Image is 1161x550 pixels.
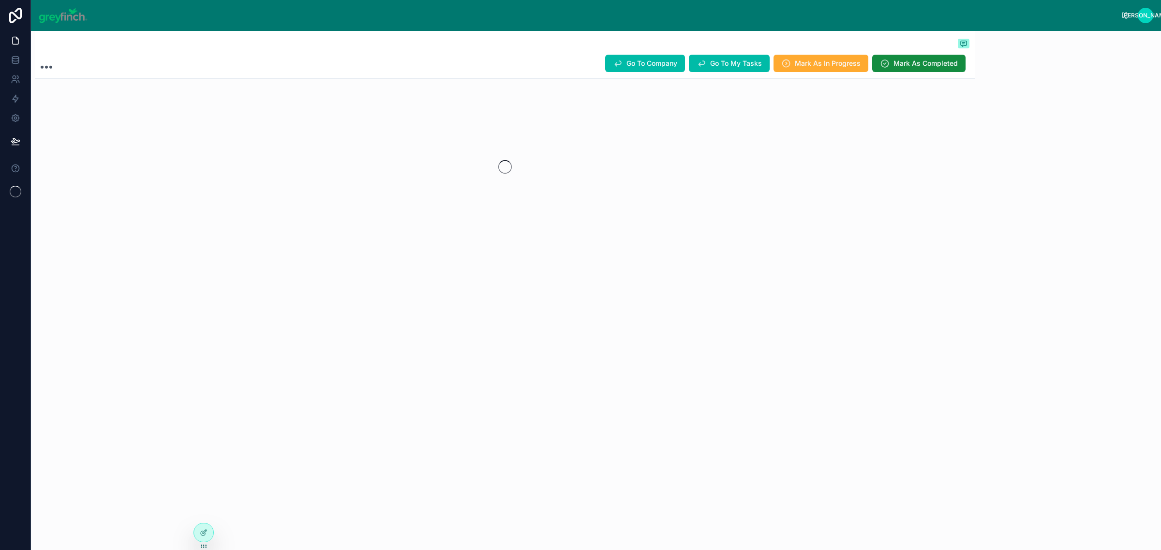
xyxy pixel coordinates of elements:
[626,59,677,68] span: Go To Company
[774,55,868,72] button: Mark As In Progress
[893,59,958,68] span: Mark As Completed
[795,59,861,68] span: Mark As In Progress
[872,55,966,72] button: Mark As Completed
[39,8,88,23] img: App logo
[689,55,770,72] button: Go To My Tasks
[95,14,1123,17] div: scrollable content
[605,55,685,72] button: Go To Company
[710,59,762,68] span: Go To My Tasks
